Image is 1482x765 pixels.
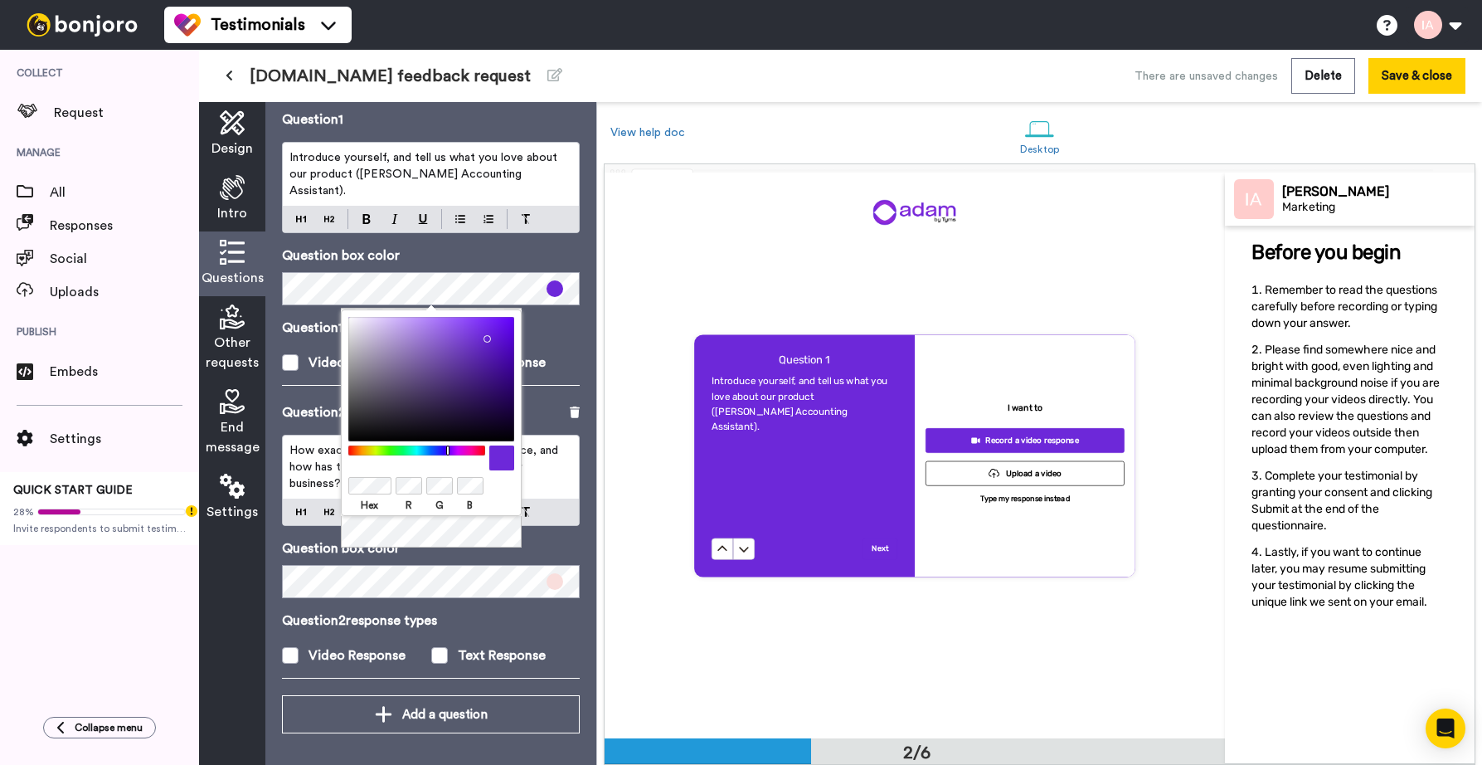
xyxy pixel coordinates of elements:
[282,318,580,338] p: Question 1 response types
[391,214,398,224] img: italic-mark.svg
[50,429,199,449] span: Settings
[1251,545,1428,609] span: Lastly, if you want to continue later, you may resume submitting your testimonial by clicking the...
[362,214,371,224] img: bold-mark.svg
[980,494,1070,504] p: Type my response instead
[50,249,199,269] span: Social
[184,504,199,519] div: Tooltip anchor
[926,428,1125,453] button: Record a video response
[1251,343,1442,456] span: Please find somewhere nice and bright with good, even lighting and minimal background noise if yo...
[282,611,580,631] p: Question 2 response types
[1251,469,1435,533] span: Complete your testimonial by granting your consent and clicking Submit at the end of the question...
[712,375,890,432] span: Introduce yourself, and tell us what you love about our product ([PERSON_NAME] Accounting Assista...
[211,13,305,37] span: Testimonials
[75,721,143,734] span: Collapse menu
[712,352,897,367] h4: Question 1
[521,507,531,517] img: clear-format.svg
[872,199,957,226] img: 21b63063-143f-4c6d-8cc4-56492f900303
[521,214,531,224] img: clear-format.svg
[1012,106,1067,163] a: Desktop
[1426,709,1465,748] div: Open Intercom Messenger
[174,12,201,38] img: tm-color.svg
[1282,201,1474,215] div: Marketing
[282,246,580,266] p: Question box color
[1020,144,1059,155] div: Desktop
[1251,241,1401,264] span: Before you begin
[324,505,334,519] img: heading-two-block.svg
[13,522,186,535] span: Invite respondents to submit testimonials
[250,65,531,88] span: [DOMAIN_NAME] feedback request
[206,333,259,373] span: Other requests
[457,498,483,513] label: B
[13,485,133,496] span: QUICK START GUIDE
[862,538,897,560] button: Next
[289,445,561,490] span: How exactly do you use our product / service, and how has this positively impacted your life or b...
[610,127,685,139] a: View help doc
[418,214,428,224] img: underline-mark.svg
[455,212,465,226] img: bulleted-block.svg
[296,212,306,226] img: heading-one-block.svg
[217,203,247,223] span: Intro
[282,110,343,129] p: Question 1
[1008,402,1042,415] p: I want to
[54,103,199,123] span: Request
[324,212,334,226] img: heading-two-block.svg
[50,362,199,382] span: Embeds
[426,498,453,513] label: G
[50,282,199,302] span: Uploads
[289,152,561,197] span: Introduce yourself, and tell us what you love about our product ([PERSON_NAME] Accounting Assista...
[396,498,422,513] label: R
[1234,179,1274,219] img: Profile Image
[282,402,346,422] p: Question 2
[207,502,258,522] span: Settings
[50,183,199,202] span: All
[13,505,34,519] span: 28%
[282,538,580,558] p: Question box color
[309,646,406,665] div: Video Response
[1368,58,1465,94] button: Save & close
[1282,183,1474,199] div: [PERSON_NAME]
[458,353,546,373] div: Text Response
[877,741,956,764] div: 2/6
[934,433,1115,448] div: Record a video response
[458,646,546,665] div: Text Response
[483,212,493,226] img: numbered-block.svg
[1291,58,1355,94] button: Delete
[282,695,580,733] button: Add a question
[1135,68,1278,85] div: There are unsaved changes
[926,461,1125,486] button: Upload a video
[20,13,144,37] img: bj-logo-header-white.svg
[348,498,391,513] label: Hex
[1251,283,1440,330] span: Remember to read the questions carefully before recording or typing down your answer.
[206,417,260,457] span: End message
[295,704,566,724] div: Add a question
[296,505,306,519] img: heading-one-block.svg
[202,268,264,288] span: Questions
[43,717,156,738] button: Collapse menu
[211,139,253,158] span: Design
[50,216,199,236] span: Responses
[309,353,406,373] div: Video Response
